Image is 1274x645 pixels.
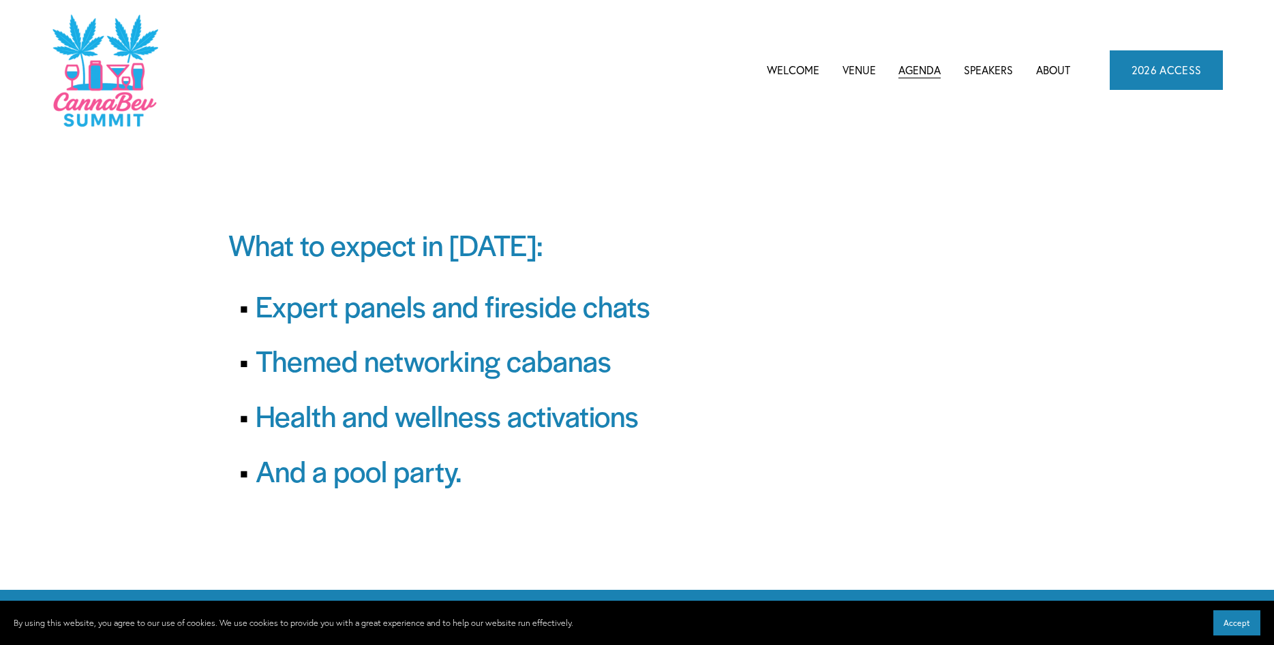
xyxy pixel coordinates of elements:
span: Accept [1224,618,1250,628]
a: About [1036,60,1070,80]
span: Health and wellness activations [256,395,639,435]
a: Speakers [964,60,1013,80]
span: What to expect in [DATE]: [228,224,543,264]
img: CannaDataCon [51,13,158,128]
span: Agenda [898,61,941,80]
span: And a pool party. [256,450,462,490]
span: Expert panels and fireside chats [256,285,650,326]
a: folder dropdown [898,60,941,80]
span: Themed networking cabanas [256,340,611,380]
a: Venue [843,60,876,80]
a: Welcome [767,60,819,80]
button: Accept [1213,610,1260,635]
a: 2026 ACCESS [1110,50,1224,90]
p: By using this website, you agree to our use of cookies. We use cookies to provide you with a grea... [14,616,573,631]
